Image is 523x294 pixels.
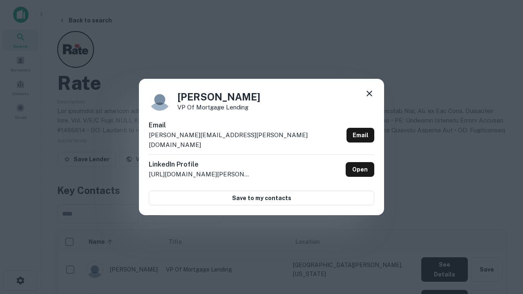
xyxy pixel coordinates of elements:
p: [PERSON_NAME][EMAIL_ADDRESS][PERSON_NAME][DOMAIN_NAME] [149,130,343,149]
a: Open [346,162,374,177]
p: [URL][DOMAIN_NAME][PERSON_NAME] [149,169,251,179]
p: VP of Mortgage Lending [177,104,260,110]
h4: [PERSON_NAME] [177,89,260,104]
button: Save to my contacts [149,191,374,205]
h6: Email [149,120,343,130]
a: Email [346,128,374,143]
h6: LinkedIn Profile [149,160,251,169]
iframe: Chat Widget [482,203,523,242]
img: 9c8pery4andzj6ohjkjp54ma2 [149,89,171,111]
